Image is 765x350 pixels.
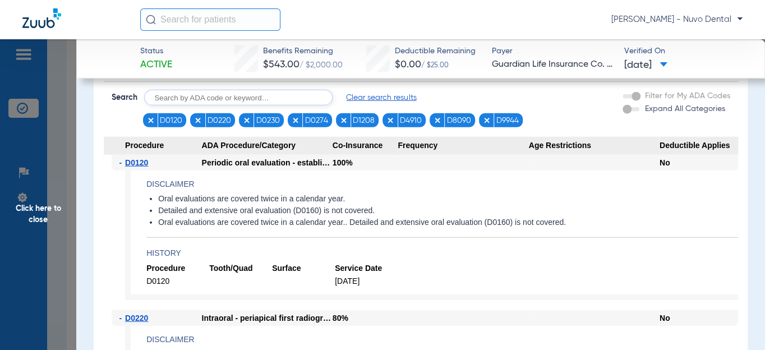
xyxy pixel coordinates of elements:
[209,263,272,274] span: Tooth/Quad
[660,137,738,155] span: Deductible Applies
[125,314,148,323] span: D0220
[335,276,398,287] span: [DATE]
[158,194,738,204] li: Oral evaluations are covered twice in a calendar year.
[305,115,328,126] span: D0274
[263,59,299,70] span: $543.00
[146,276,209,287] span: D0120
[272,263,335,274] span: Surface
[395,59,421,70] span: $0.00
[333,310,398,326] div: 80%
[398,137,528,155] span: Frequency
[263,45,343,57] span: Benefits Remaining
[208,115,231,126] span: D0220
[421,62,449,69] span: / $25.00
[645,105,725,113] span: Expand All Categories
[483,117,491,125] img: x.svg
[144,90,333,105] input: Search by ADA code or keyword…
[125,158,148,167] span: D0120
[119,155,126,171] span: -
[146,263,209,274] span: Procedure
[333,155,398,171] div: 100%
[140,45,172,57] span: Status
[147,117,155,125] img: x.svg
[140,58,172,72] span: Active
[146,15,156,25] img: Search Icon
[496,115,519,126] span: D9944
[660,155,738,171] div: No
[529,137,660,155] span: Age Restrictions
[299,61,343,69] span: / $2,000.00
[146,334,738,346] h4: Disclaimer
[643,90,730,102] label: Filter for My ADA Codes
[447,115,471,126] span: D8090
[158,206,738,216] li: Detailed and extensive oral evaluation (D0160) is not covered.
[395,45,476,57] span: Deductible Remaining
[104,137,202,155] span: Procedure
[353,115,375,126] span: D1208
[340,117,348,125] img: x.svg
[158,218,738,228] li: Oral evaluations are covered twice in a calendar year.. Detailed and extensive oral evaluation (D...
[611,14,743,25] span: [PERSON_NAME] - Nuvo Dental
[346,92,416,103] span: Clear search results
[243,117,251,125] img: x.svg
[202,137,333,155] span: ADA Procedure/Category
[202,310,333,326] div: Intraoral - periapical first radiographic image
[492,58,615,72] span: Guardian Life Insurance Co. of America
[119,310,126,326] span: -
[386,117,394,125] img: x.svg
[112,92,137,103] span: Search
[709,296,765,350] iframe: Chat Widget
[333,137,398,155] span: Co-Insurance
[400,115,422,126] span: D4910
[146,178,738,190] h4: Disclaimer
[160,115,182,126] span: D0120
[202,155,333,171] div: Periodic oral evaluation - established patient
[492,45,615,57] span: Payer
[292,117,299,125] img: x.svg
[140,8,280,31] input: Search for patients
[660,310,738,326] div: No
[22,8,61,28] img: Zuub Logo
[146,247,738,259] h4: History
[335,263,398,274] span: Service Date
[256,115,280,126] span: D0230
[624,45,747,57] span: Verified On
[194,117,202,125] img: x.svg
[624,58,667,72] span: [DATE]
[434,117,441,125] img: x.svg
